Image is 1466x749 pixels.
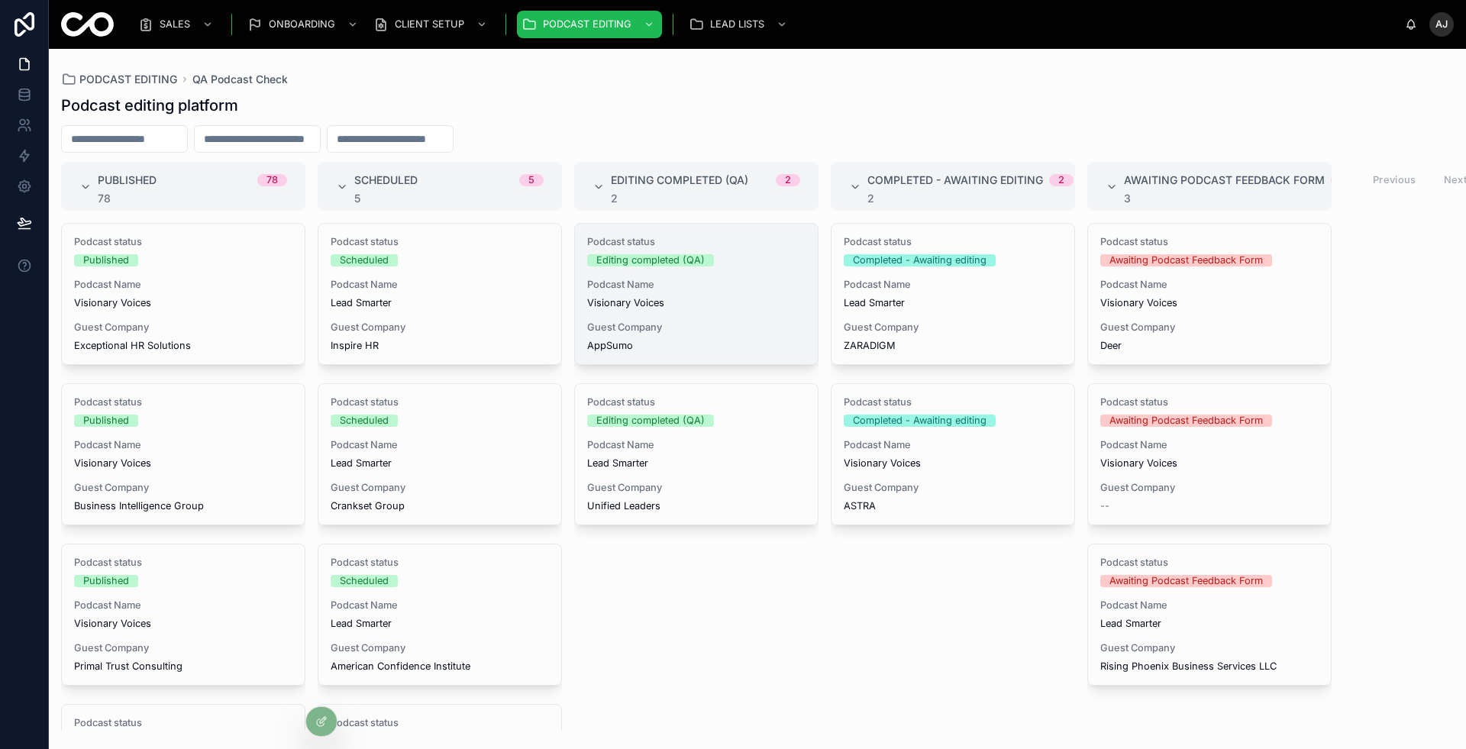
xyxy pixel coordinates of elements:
div: 78 [98,192,287,205]
span: Podcast status [74,236,292,248]
div: 3 [1124,192,1332,205]
span: Guest Company [331,482,549,494]
div: Scheduled [340,415,389,427]
a: Podcast statusScheduledPodcast NameLead SmarterGuest CompanyAmerican Confidence Institute [318,544,562,686]
img: App logo [61,12,114,37]
span: Lead Smarter [331,457,549,470]
a: ONBOARDING [243,11,366,38]
span: Published [98,173,157,188]
div: 5 [528,174,534,186]
div: Scheduled [340,575,389,587]
span: SALES [160,18,190,31]
span: Podcast status [1100,557,1319,569]
span: Visionary Voices [74,618,292,630]
span: Rising Phoenix Business Services LLC [1100,660,1319,673]
span: Podcast Name [587,439,806,451]
span: Podcast Name [587,279,806,291]
span: PODCAST EDITING [543,18,631,31]
span: American Confidence Institute [331,660,549,673]
span: Scheduled [354,173,418,188]
span: Deer [1100,340,1319,352]
span: Guest Company [74,321,292,334]
div: 2 [785,174,791,186]
span: PODCAST EDITING [79,72,177,87]
span: Podcast status [844,396,1062,408]
span: Podcast status [844,236,1062,248]
div: 5 [354,192,544,205]
span: Podcast status [331,717,549,729]
span: Primal Trust Consulting [74,660,292,673]
a: Podcast statusPublishedPodcast NameVisionary VoicesGuest CompanyPrimal Trust Consulting [61,544,305,686]
div: Scheduled [340,254,389,266]
span: Lead Smarter [587,457,806,470]
a: PODCAST EDITING [61,72,177,87]
a: Podcast statusAwaiting Podcast Feedback FormPodcast NameVisionary VoicesGuest CompanyDeer [1087,223,1332,365]
span: Lead Smarter [331,297,549,309]
h1: Podcast editing platform [61,95,238,116]
a: Podcast statusPublishedPodcast NameVisionary VoicesGuest CompanyExceptional HR Solutions [61,223,305,365]
span: Podcast Name [74,599,292,612]
a: SALES [134,11,221,38]
a: CLIENT SETUP [369,11,495,38]
span: ONBOARDING [269,18,335,31]
div: Published [83,415,129,427]
div: Published [83,254,129,266]
span: Visionary Voices [74,297,292,309]
span: Inspire HR [331,340,549,352]
span: Visionary Voices [1100,457,1319,470]
span: Guest Company [844,482,1062,494]
span: Guest Company [74,482,292,494]
span: Podcast status [331,557,549,569]
div: 2 [1058,174,1064,186]
span: AppSumo [587,340,806,352]
span: CLIENT SETUP [395,18,464,31]
span: Visionary Voices [1100,297,1319,309]
span: Podcast Name [74,439,292,451]
span: Podcast Name [844,439,1062,451]
span: Guest Company [1100,642,1319,654]
span: Podcast Name [844,279,1062,291]
a: Podcast statusEditing completed (QA)Podcast NameVisionary VoicesGuest CompanyAppSumo [574,223,819,365]
span: AJ [1435,18,1448,31]
div: Completed - Awaiting editing [853,415,986,427]
a: Podcast statusScheduledPodcast NameLead SmarterGuest CompanyInspire HR [318,223,562,365]
span: Podcast Name [74,279,292,291]
span: Podcast status [587,236,806,248]
span: Guest Company [331,642,549,654]
span: Visionary Voices [844,457,1062,470]
span: Crankset Group [331,500,549,512]
span: Visionary Voices [587,297,806,309]
span: Podcast status [1100,396,1319,408]
span: Visionary Voices [74,457,292,470]
a: Podcast statusAwaiting Podcast Feedback FormPodcast NameVisionary VoicesGuest Company-- [1087,383,1332,525]
span: ASTRA [844,500,1062,512]
span: Podcast Name [1100,279,1319,291]
span: Podcast Name [331,439,549,451]
span: Business Intelligence Group [74,500,292,512]
span: Podcast status [587,396,806,408]
span: Guest Company [74,642,292,654]
div: Awaiting Podcast Feedback Form [1109,415,1263,427]
span: ZARADIGM [844,340,1062,352]
a: LEAD LISTS [684,11,795,38]
a: Podcast statusCompleted - Awaiting editingPodcast NameLead SmarterGuest CompanyZARADIGM [831,223,1075,365]
span: Podcast status [331,236,549,248]
span: Unified Leaders [587,500,806,512]
span: -- [1100,500,1109,512]
div: 2 [611,192,800,205]
span: Guest Company [1100,321,1319,334]
span: Podcast status [1100,236,1319,248]
span: Guest Company [587,321,806,334]
div: Awaiting Podcast Feedback Form [1109,575,1263,587]
a: Podcast statusCompleted - Awaiting editingPodcast NameVisionary VoicesGuest CompanyASTRA [831,383,1075,525]
a: Podcast statusScheduledPodcast NameLead SmarterGuest CompanyCrankset Group [318,383,562,525]
div: 2 [867,192,1074,205]
span: Exceptional HR Solutions [74,340,292,352]
a: Podcast statusPublishedPodcast NameVisionary VoicesGuest CompanyBusiness Intelligence Group [61,383,305,525]
div: Editing completed (QA) [596,254,705,266]
span: Guest Company [844,321,1062,334]
span: Lead Smarter [844,297,1062,309]
span: Podcast Name [331,599,549,612]
a: QA Podcast Check [192,72,288,87]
